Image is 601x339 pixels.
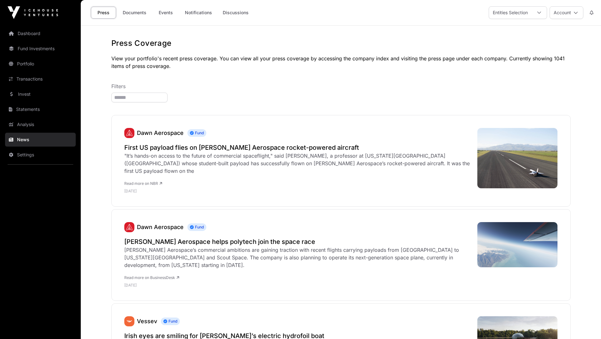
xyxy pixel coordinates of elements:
[477,128,558,188] img: Dawn-Aerospace-Aurora-with-Cal-Poly-Payload-Landed-on-Tawhaki-Runway_5388.jpeg
[5,57,76,71] a: Portfolio
[124,246,471,269] div: [PERSON_NAME] Aerospace’s commercial ambitions are gaining traction with recent flights carrying ...
[111,38,571,48] h1: Press Coverage
[187,129,206,137] span: Fund
[550,6,583,19] button: Account
[137,130,184,136] a: Dawn Aerospace
[181,7,216,19] a: Notifications
[187,223,206,231] span: Fund
[124,275,179,280] a: Read more on BusinessDesk
[569,309,601,339] iframe: Chat Widget
[124,128,134,138] img: Dawn-Icon.svg
[5,42,76,56] a: Fund Investments
[161,318,180,325] span: Fund
[5,148,76,162] a: Settings
[137,224,184,230] a: Dawn Aerospace
[124,181,162,186] a: Read more on NBR
[124,283,471,288] p: [DATE]
[124,143,471,152] a: First US payload flies on [PERSON_NAME] Aerospace rocket-powered aircraft
[124,316,134,326] a: Vessev
[124,189,471,194] p: [DATE]
[124,152,471,175] div: "It’s hands-on access to the future of commercial spaceflight," said [PERSON_NAME], a professor a...
[5,102,76,116] a: Statements
[5,133,76,147] a: News
[5,72,76,86] a: Transactions
[8,6,58,19] img: Icehouse Ventures Logo
[5,87,76,101] a: Invest
[5,118,76,131] a: Analysis
[5,27,76,40] a: Dashboard
[489,7,532,19] div: Entities Selection
[137,318,157,324] a: Vessev
[124,128,134,138] a: Dawn Aerospace
[111,55,571,70] p: View your portfolio's recent press coverage. You can view all your press coverage by accessing th...
[111,82,571,90] p: Filters
[219,7,253,19] a: Discussions
[477,222,558,267] img: Dawn-Aerospace-Cal-Poly-flight.jpg
[119,7,150,19] a: Documents
[153,7,178,19] a: Events
[124,316,134,326] img: SVGs_Vessev.svg
[91,7,116,19] a: Press
[124,222,134,232] a: Dawn Aerospace
[124,222,134,232] img: Dawn-Icon.svg
[124,237,471,246] a: [PERSON_NAME] Aerospace helps polytech join the space race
